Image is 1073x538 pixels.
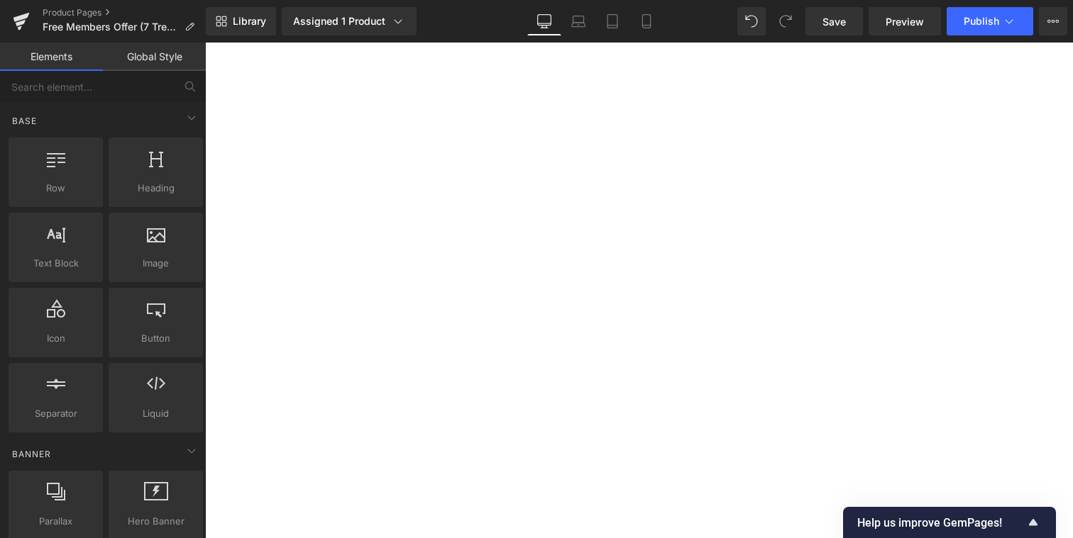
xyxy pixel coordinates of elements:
[206,7,276,35] a: New Library
[947,7,1033,35] button: Publish
[113,331,199,346] span: Button
[771,7,800,35] button: Redo
[857,514,1042,531] button: Show survey - Help us improve GemPages!
[964,16,999,27] span: Publish
[1039,7,1067,35] button: More
[113,406,199,421] span: Liquid
[113,514,199,529] span: Hero Banner
[233,15,266,28] span: Library
[43,7,206,18] a: Product Pages
[886,14,924,29] span: Preview
[737,7,766,35] button: Undo
[13,514,99,529] span: Parallax
[527,7,561,35] a: Desktop
[869,7,941,35] a: Preview
[13,406,99,421] span: Separator
[595,7,629,35] a: Tablet
[13,181,99,196] span: Row
[11,447,53,461] span: Banner
[11,114,38,128] span: Base
[857,516,1025,529] span: Help us improve GemPages!
[561,7,595,35] a: Laptop
[113,181,199,196] span: Heading
[293,14,405,28] div: Assigned 1 Product
[13,331,99,346] span: Icon
[43,21,179,33] span: Free Members Offer (7 Treasures Chakra Balance Necklace)
[103,43,206,71] a: Global Style
[629,7,664,35] a: Mobile
[13,256,99,271] span: Text Block
[113,256,199,271] span: Image
[822,14,846,29] span: Save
